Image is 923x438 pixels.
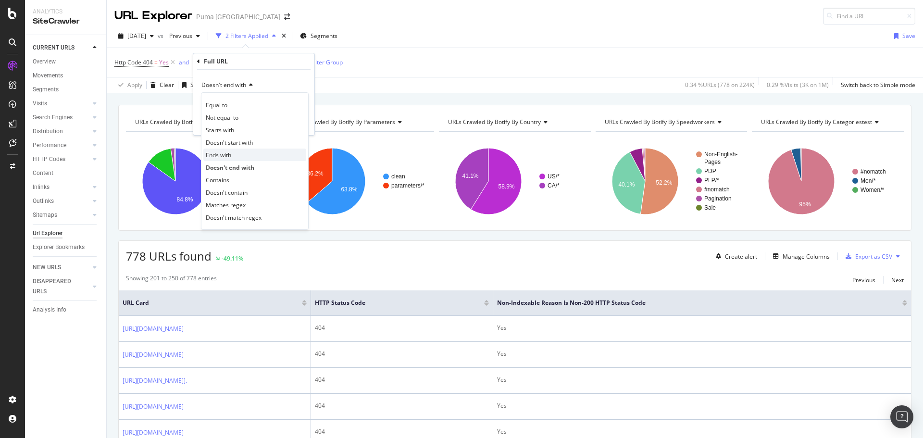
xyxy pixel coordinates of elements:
[158,32,165,40] span: vs
[206,201,246,209] span: Matches regex
[196,12,280,22] div: Puma [GEOGRAPHIC_DATA]
[704,186,730,193] text: #nomatch
[123,402,184,412] a: [URL][DOMAIN_NAME]
[767,81,829,89] div: 0.29 % Visits ( 3K on 1M )
[296,28,341,44] button: Segments
[704,151,737,158] text: Non-English-
[179,58,189,67] button: and
[752,139,902,223] div: A chart.
[33,228,100,238] a: Url Explorer
[861,187,884,193] text: Women/*
[307,170,323,177] text: 36.2%
[33,57,56,67] div: Overview
[206,113,238,122] span: Not equal to
[341,186,357,193] text: 63.8%
[159,56,169,69] span: Yes
[114,77,142,93] button: Apply
[33,43,90,53] a: CURRENT URLS
[165,28,204,44] button: Previous
[656,179,672,186] text: 52.2%
[206,163,254,172] span: Doesn't end with
[33,276,90,297] a: DISAPPEARED URLS
[133,114,269,130] h4: URLs Crawled By Botify By pagetype
[33,126,90,137] a: Distribution
[33,242,85,252] div: Explorer Bookmarks
[448,118,541,126] span: URLs Crawled By Botify By country
[823,8,915,25] input: Find a URL
[290,114,426,130] h4: URLs Crawled By Botify By parameters
[165,32,192,40] span: Previous
[315,299,470,307] span: HTTP Status Code
[33,43,75,53] div: CURRENT URLS
[311,32,337,40] span: Segments
[33,99,47,109] div: Visits
[315,427,489,436] div: 404
[891,274,904,286] button: Next
[890,405,913,428] div: Open Intercom Messenger
[33,85,100,95] a: Segments
[33,228,62,238] div: Url Explorer
[114,8,192,24] div: URL Explorer
[497,401,907,410] div: Yes
[446,114,582,130] h4: URLs Crawled By Botify By country
[206,101,227,109] span: Equal to
[33,8,99,16] div: Analytics
[33,168,53,178] div: Content
[33,305,66,315] div: Analysis Info
[283,139,433,223] div: A chart.
[147,77,174,93] button: Clear
[704,168,716,175] text: PDP
[123,376,187,386] a: [URL][DOMAIN_NAME]].
[712,249,757,264] button: Create alert
[33,305,100,315] a: Analysis Info
[160,81,174,89] div: Clear
[603,114,739,130] h4: URLs Crawled By Botify By speedworkers
[439,139,589,223] svg: A chart.
[299,58,343,66] div: Add Filter Group
[292,118,395,126] span: URLs Crawled By Botify By parameters
[33,57,100,67] a: Overview
[704,195,732,202] text: Pagination
[154,58,158,66] span: =
[891,276,904,284] div: Next
[123,350,184,360] a: [URL][DOMAIN_NAME]
[33,154,65,164] div: HTTP Codes
[280,31,288,41] div: times
[179,58,189,66] div: and
[902,32,915,40] div: Save
[206,176,229,184] span: Contains
[178,77,203,93] button: Save
[315,350,489,358] div: 404
[197,118,227,127] button: Cancel
[315,324,489,332] div: 404
[126,248,212,264] span: 778 URLs found
[33,85,59,95] div: Segments
[33,210,90,220] a: Sitemaps
[33,182,90,192] a: Inlinks
[596,139,746,223] svg: A chart.
[759,114,895,130] h4: URLs Crawled By Botify By categoriestest
[852,274,875,286] button: Previous
[126,139,276,223] svg: A chart.
[123,428,184,438] a: [URL][DOMAIN_NAME]
[225,32,268,40] div: 2 Filters Applied
[704,177,719,184] text: PLP/*
[212,28,280,44] button: 2 Filters Applied
[497,427,907,436] div: Yes
[135,118,232,126] span: URLs Crawled By Botify By pagetype
[497,375,907,384] div: Yes
[206,188,248,197] span: Doesn't contain
[33,242,100,252] a: Explorer Bookmarks
[783,252,830,261] div: Manage Columns
[114,58,153,66] span: Http Code 404
[890,28,915,44] button: Save
[206,151,231,159] span: Ends with
[33,168,100,178] a: Content
[391,173,405,180] text: clean
[222,254,243,263] div: -49.11%
[704,159,721,165] text: Pages
[33,113,73,123] div: Search Engines
[861,177,876,184] text: Men/*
